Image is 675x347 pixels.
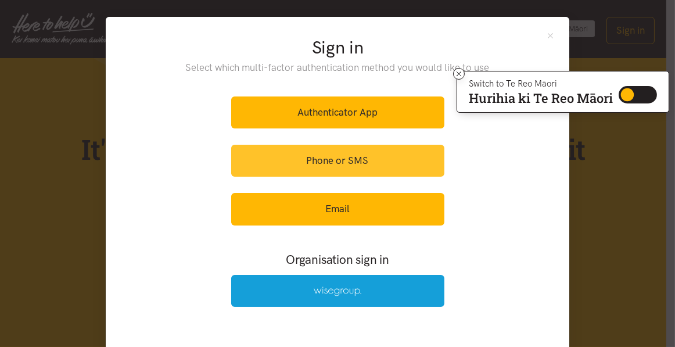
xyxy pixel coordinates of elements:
[469,93,613,103] p: Hurihia ki Te Reo Māori
[231,96,444,128] a: Authenticator App
[469,80,613,87] p: Switch to Te Reo Māori
[231,193,444,225] a: Email
[545,31,555,41] button: Close
[162,60,514,76] p: Select which multi-factor authentication method you would like to use
[231,145,444,177] a: Phone or SMS
[314,287,361,296] img: Wise Group
[199,251,476,268] h3: Organisation sign in
[162,35,514,60] h2: Sign in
